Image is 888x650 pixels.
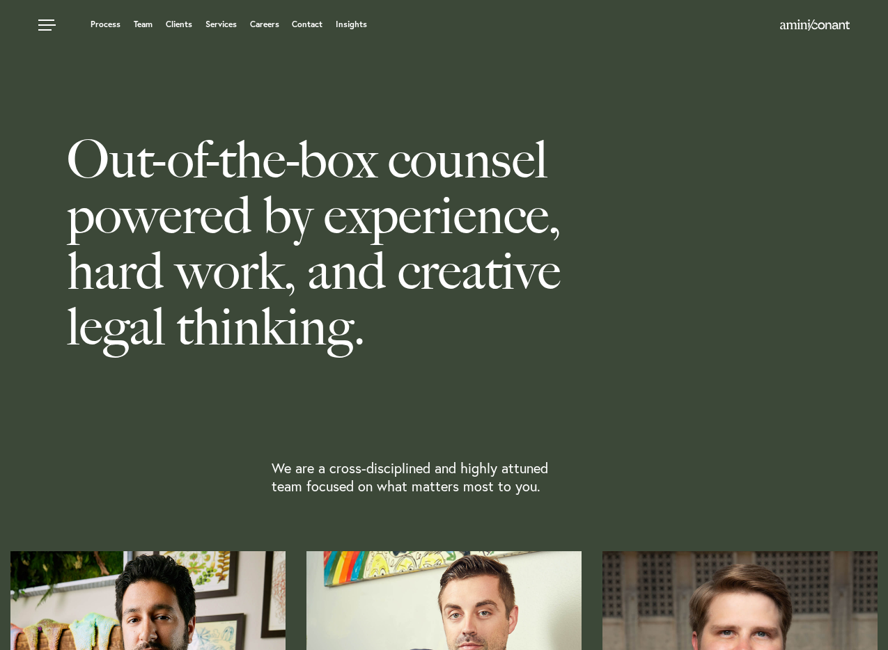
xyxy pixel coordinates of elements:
a: Services [205,20,237,29]
a: Team [134,20,153,29]
p: We are a cross-disciplined and highly attuned team focused on what matters most to you. [272,459,570,496]
a: Contact [292,20,322,29]
a: Careers [250,20,279,29]
a: Process [91,20,120,29]
img: Amini & Conant [780,19,850,31]
a: Home [780,20,850,31]
a: Clients [166,20,192,29]
a: Insights [336,20,367,29]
